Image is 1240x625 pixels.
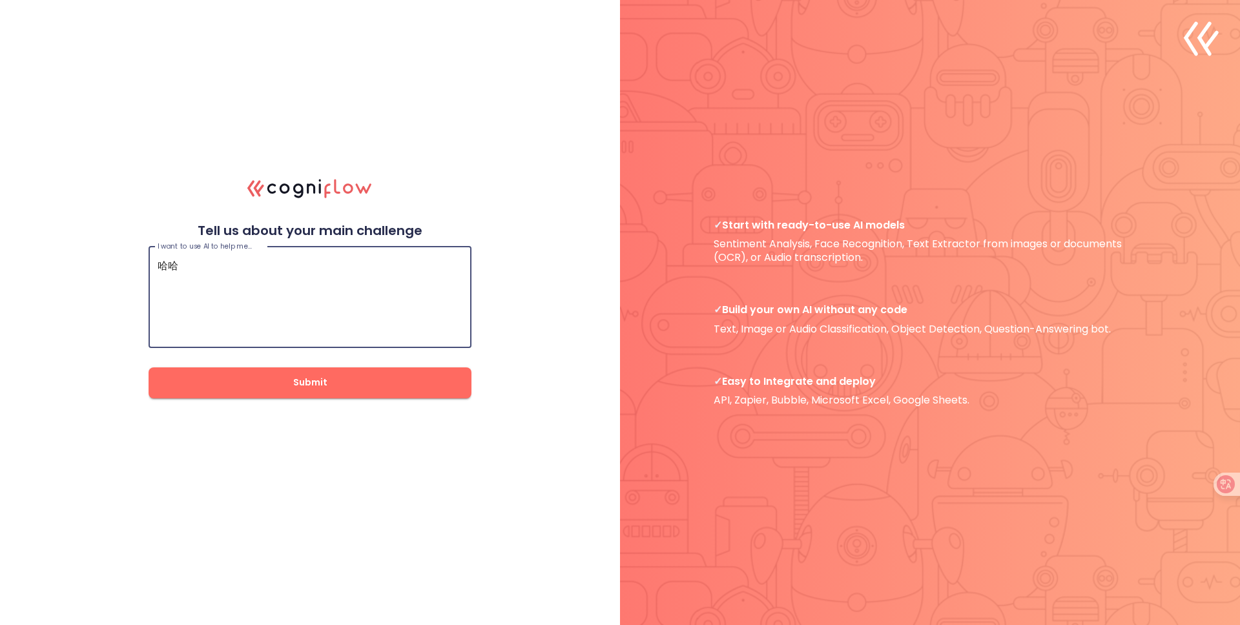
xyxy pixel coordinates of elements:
span: Build your own AI without any code [714,303,1146,316]
p: API, Zapier, Bubble, Microsoft Excel, Google Sheets. [714,374,1146,407]
p: Sentiment Analysis, Face Recognition, Text Extractor from images or documents (OCR), or Audio tra... [714,218,1146,265]
p: Text, Image or Audio Classification, Object Detection, Question-Answering bot. [714,303,1146,336]
p: Tell us about your main challenge [149,223,471,239]
span: Submit [169,374,451,391]
span: Start with ready-to-use AI models [714,218,1146,232]
b: ✓ [714,302,722,317]
b: ✓ [714,218,722,232]
button: Submit [149,367,471,398]
b: ✓ [714,374,722,389]
span: Easy to Integrate and deploy [714,374,1146,388]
